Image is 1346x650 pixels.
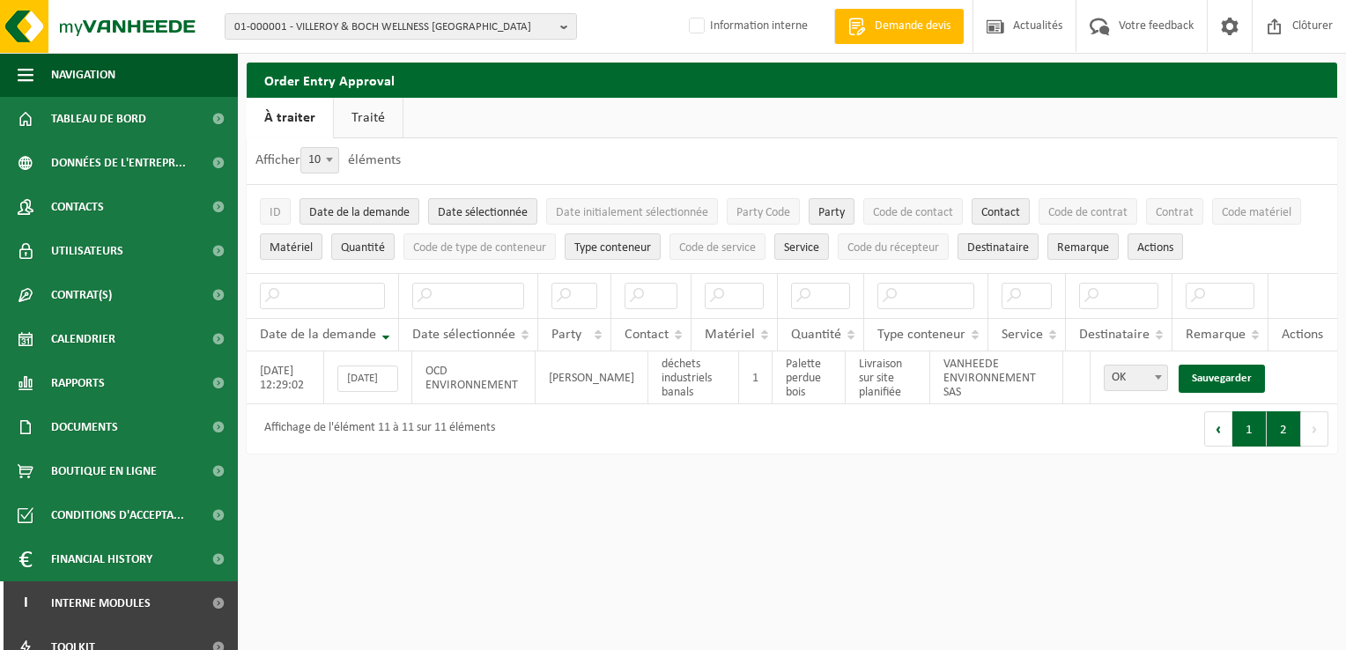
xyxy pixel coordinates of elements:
span: Type conteneur [574,241,651,255]
span: Code de type de conteneur [413,241,546,255]
span: Code du récepteur [847,241,939,255]
span: 01-000001 - VILLEROY & BOCH WELLNESS [GEOGRAPHIC_DATA] [234,14,553,41]
button: PartyParty: Activate to sort [809,198,854,225]
td: VANHEEDE ENVIRONNEMENT SAS [930,351,1063,404]
td: 1 [739,351,773,404]
span: Code de contact [873,206,953,219]
span: Date de la demande [309,206,410,219]
button: Date sélectionnéeDate sélectionnée: Activate to sort [428,198,537,225]
button: DestinataireDestinataire : Activate to sort [958,233,1039,260]
span: Documents [51,405,118,449]
span: Actions [1282,328,1323,342]
span: Type conteneur [877,328,965,342]
span: Remarque [1057,241,1109,255]
a: Demande devis [834,9,964,44]
button: ContactContact: Activate to sort [972,198,1030,225]
td: OCD ENVIRONNEMENT [412,351,536,404]
span: Navigation [51,53,115,97]
span: Service [784,241,819,255]
td: [DATE] 12:29:02 [247,351,324,404]
button: Date initialement sélectionnéeDate initialement sélectionnée: Activate to sort [546,198,718,225]
span: Matériel [270,241,313,255]
td: déchets industriels banals [648,351,739,404]
span: Interne modules [51,581,151,625]
span: Code matériel [1222,206,1291,219]
span: Service [1002,328,1043,342]
button: Code de contactCode de contact: Activate to sort [863,198,963,225]
button: QuantitéQuantité: Activate to sort [331,233,395,260]
span: Contrat [1156,206,1194,219]
span: Demande devis [870,18,955,35]
span: Conditions d'accepta... [51,493,184,537]
button: Date de la demandeDate de la demande: Activate to remove sorting [300,198,419,225]
a: Traité [334,98,403,138]
button: 01-000001 - VILLEROY & BOCH WELLNESS [GEOGRAPHIC_DATA] [225,13,577,40]
span: Calendrier [51,317,115,361]
button: Type conteneurType conteneur: Activate to sort [565,233,661,260]
button: Next [1301,411,1328,447]
a: À traiter [247,98,333,138]
div: Affichage de l'élément 11 à 11 sur 11 éléments [255,413,495,445]
button: 1 [1232,411,1267,447]
td: Palette perdue bois [773,351,846,404]
button: 2 [1267,411,1301,447]
span: Remarque [1186,328,1246,342]
button: Party CodeParty Code: Activate to sort [727,198,800,225]
button: MatérielMatériel: Activate to sort [260,233,322,260]
span: Date initialement sélectionnée [556,206,708,219]
button: Code de type de conteneurCode de type de conteneur: Activate to sort [403,233,556,260]
span: ID [270,206,281,219]
a: Sauvegarder [1179,365,1265,393]
span: Contact [625,328,669,342]
button: RemarqueRemarque: Activate to sort [1047,233,1119,260]
span: Code de contrat [1048,206,1128,219]
button: Actions [1128,233,1183,260]
span: Party Code [736,206,790,219]
span: OK [1105,366,1167,390]
span: Rapports [51,361,105,405]
span: Contact [981,206,1020,219]
span: Contrat(s) [51,273,112,317]
label: Afficher éléments [255,153,401,167]
span: Date sélectionnée [412,328,515,342]
button: ServiceService: Activate to sort [774,233,829,260]
span: Party [818,206,845,219]
button: Previous [1204,411,1232,447]
span: 10 [301,148,338,173]
button: Code de serviceCode de service: Activate to sort [669,233,765,260]
span: Quantité [341,241,385,255]
span: Boutique en ligne [51,449,157,493]
span: Date de la demande [260,328,376,342]
td: Livraison sur site planifiée [846,351,930,404]
span: Financial History [51,537,152,581]
label: Information interne [685,13,808,40]
span: I [18,581,33,625]
h2: Order Entry Approval [247,63,1337,97]
span: Actions [1137,241,1173,255]
button: Code du récepteurCode du récepteur: Activate to sort [838,233,949,260]
span: Destinataire [967,241,1029,255]
button: Code matérielCode matériel: Activate to sort [1212,198,1301,225]
button: Code de contratCode de contrat: Activate to sort [1039,198,1137,225]
button: ContratContrat: Activate to sort [1146,198,1203,225]
span: Contacts [51,185,104,229]
span: 10 [300,147,339,174]
span: Matériel [705,328,755,342]
span: Date sélectionnée [438,206,528,219]
span: Quantité [791,328,841,342]
span: Destinataire [1079,328,1150,342]
button: IDID: Activate to sort [260,198,291,225]
span: Tableau de bord [51,97,146,141]
td: [PERSON_NAME] [536,351,648,404]
span: Données de l'entrepr... [51,141,186,185]
span: Utilisateurs [51,229,123,273]
span: Code de service [679,241,756,255]
span: Party [551,328,581,342]
span: OK [1104,365,1168,391]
